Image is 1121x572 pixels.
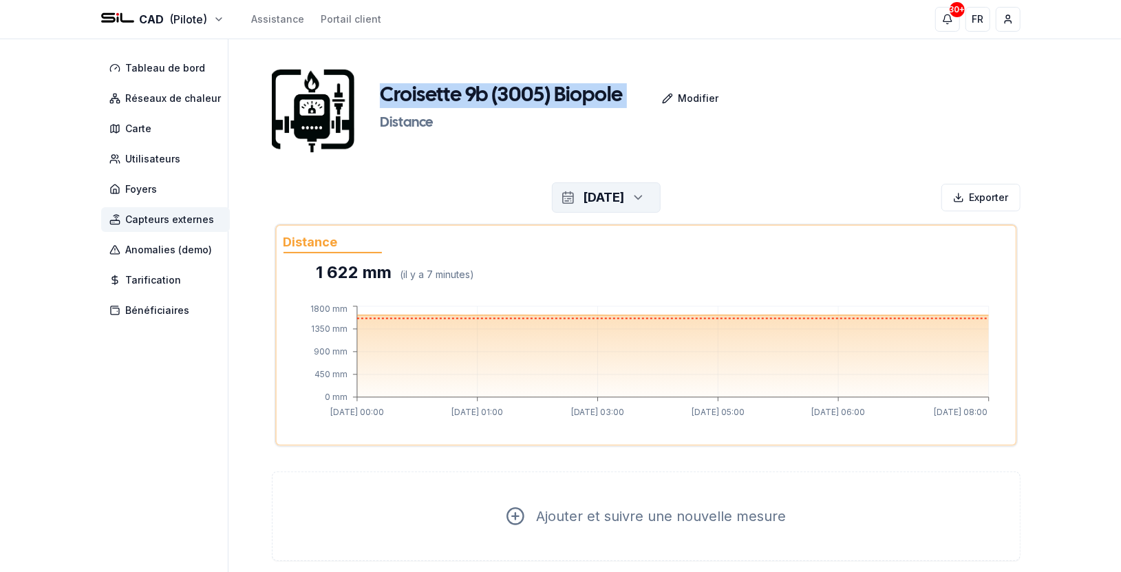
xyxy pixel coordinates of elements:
[140,11,164,28] span: CAD
[126,273,182,287] span: Tarification
[934,407,987,418] tspan: [DATE] 08:00
[941,184,1021,211] div: Exporter
[101,3,134,36] img: SIL - CAD Logo
[101,207,235,232] a: Capteurs externes
[126,61,206,75] span: Tableau de bord
[380,83,623,108] h1: Croisette 9b (3005) Biopole
[273,472,1020,560] div: Ajouter et suivre une nouvelle mesure
[321,12,382,26] a: Portail client
[935,7,960,32] button: 30+
[126,243,213,257] span: Anomalies (demo)
[272,56,354,166] img: unit Image
[380,114,912,133] h3: Distance
[126,304,190,317] span: Bénéficiaires
[314,346,348,357] tspan: 900 mm
[330,407,384,418] tspan: [DATE] 00:00
[570,407,624,418] tspan: [DATE] 03:00
[101,56,235,81] a: Tableau de bord
[311,324,348,334] tspan: 1350 mm
[126,152,181,166] span: Utilisateurs
[317,262,392,284] div: 1 622 mm
[583,188,624,207] div: [DATE]
[965,7,990,32] button: FR
[811,407,865,418] tspan: [DATE] 06:00
[692,407,745,418] tspan: [DATE] 05:00
[101,86,235,111] a: Réseaux de chaleur
[623,85,730,112] a: Modifier
[126,182,158,196] span: Foyers
[101,298,235,323] a: Bénéficiaires
[101,116,235,141] a: Carte
[101,237,235,262] a: Anomalies (demo)
[941,182,1021,213] button: Exporter
[325,392,348,402] tspan: 0 mm
[126,122,152,136] span: Carte
[101,268,235,293] a: Tarification
[170,11,208,28] span: (Pilote)
[314,369,348,379] tspan: 450 mm
[252,12,305,26] a: Assistance
[284,233,382,253] div: Distance
[101,177,235,202] a: Foyers
[101,11,224,28] button: CAD(Pilote)
[552,182,661,213] button: [DATE]
[310,304,348,314] tspan: 1800 mm
[950,2,965,17] div: 30+
[451,407,503,418] tspan: [DATE] 01:00
[401,268,475,282] div: ( il y a 7 minutes )
[101,147,235,171] a: Utilisateurs
[679,92,719,105] p: Modifier
[126,213,215,226] span: Capteurs externes
[126,92,222,105] span: Réseaux de chaleur
[972,12,983,26] span: FR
